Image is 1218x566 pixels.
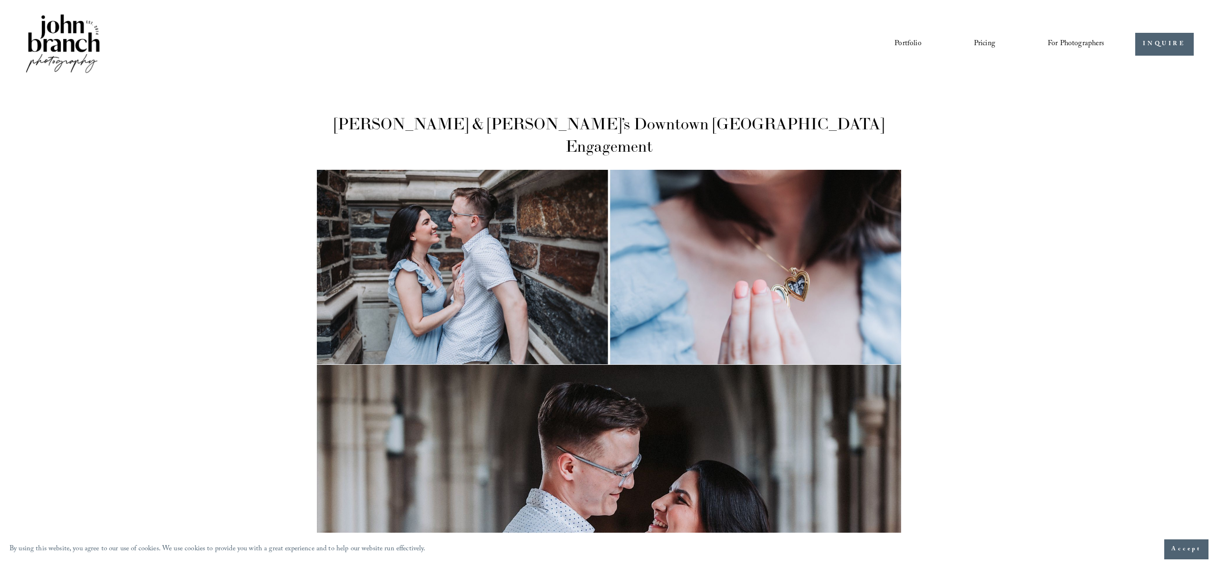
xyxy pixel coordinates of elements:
[317,113,902,157] h1: [PERSON_NAME] & [PERSON_NAME]’s Downtown [GEOGRAPHIC_DATA] Engagement
[1048,36,1105,52] a: folder dropdown
[1164,539,1208,559] button: Accept
[1171,545,1201,554] span: Accept
[1048,37,1105,51] span: For Photographers
[894,36,921,52] a: Portfolio
[24,12,101,77] img: John Branch IV Photography
[10,543,426,556] p: By using this website, you agree to our use of cookies. We use cookies to provide you with a grea...
[317,170,902,364] img: 01_Engagement Photography Necklace_Duke University Engagement Photo.jpg
[1135,33,1194,56] a: INQUIRE
[974,36,995,52] a: Pricing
